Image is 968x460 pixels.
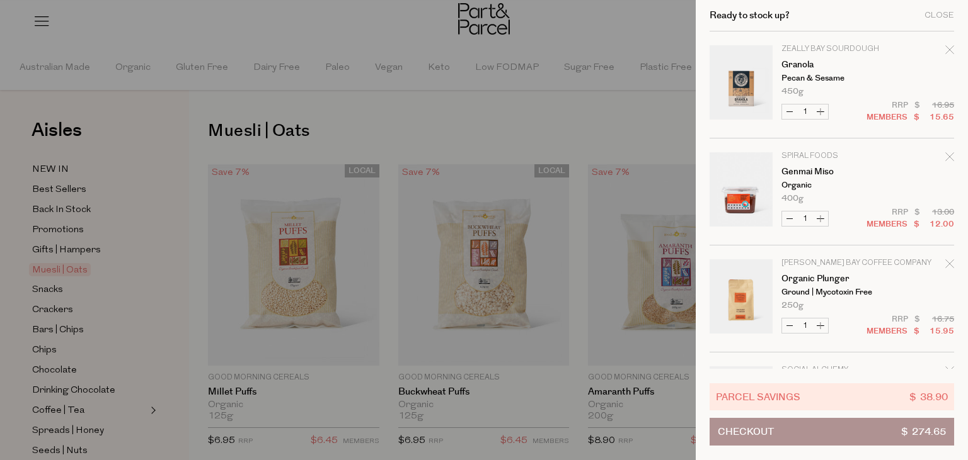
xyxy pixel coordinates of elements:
span: $ 38.90 [909,390,948,404]
div: Remove Organic Plunger [945,257,954,274]
p: Spiral Foods [781,152,879,160]
span: Checkout [718,418,774,445]
div: Remove Adaptogenic Hot Chocolate [945,364,954,381]
p: Social Alchemy [781,366,879,374]
span: 250g [781,301,804,310]
a: Genmai Miso [781,167,879,176]
a: Organic Plunger [781,274,879,283]
p: Organic [781,181,879,189]
p: Zeally Bay Sourdough [781,45,879,53]
input: QTY Genmai Miso [797,211,813,226]
span: 400g [781,194,804,203]
input: QTY Granola [797,104,813,119]
div: Remove Granola [945,43,954,60]
p: Ground | Mycotoxin Free [781,288,879,296]
span: Parcel Savings [716,390,800,404]
p: Pecan & Sesame [781,74,879,82]
span: $ 274.65 [901,418,946,445]
p: [PERSON_NAME] Bay Coffee Company [781,259,879,267]
a: Granola [781,60,879,69]
input: QTY Organic Plunger [797,318,813,333]
h2: Ready to stock up? [710,11,790,20]
div: Remove Genmai Miso [945,150,954,167]
button: Checkout$ 274.65 [710,418,954,446]
div: Close [925,11,954,20]
span: 450g [781,87,804,96]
